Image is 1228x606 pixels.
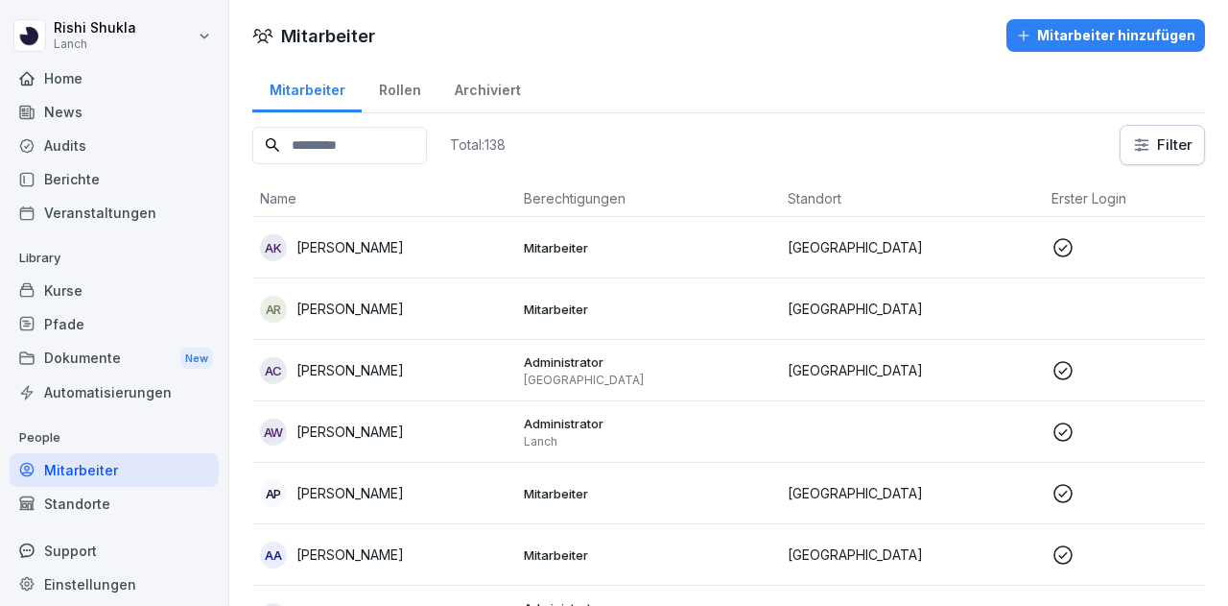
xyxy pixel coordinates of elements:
[296,237,404,257] p: [PERSON_NAME]
[252,63,362,112] a: Mitarbeiter
[788,483,1036,503] p: [GEOGRAPHIC_DATA]
[524,353,772,371] p: Administrator
[524,239,772,256] p: Mitarbeiter
[296,422,404,442] p: [PERSON_NAME]
[281,23,375,49] h1: Mitarbeiter
[260,419,287,446] div: AW
[524,373,772,388] p: [GEOGRAPHIC_DATA]
[524,434,772,449] p: Lanch
[252,181,516,217] th: Name
[10,196,219,230] a: Veranstaltungen
[362,63,437,112] a: Rollen
[788,237,1036,257] p: [GEOGRAPHIC_DATA]
[1121,126,1204,164] button: Filter
[788,299,1036,319] p: [GEOGRAPHIC_DATA]
[10,341,219,376] div: Dokumente
[10,487,219,521] a: Standorte
[296,360,404,380] p: [PERSON_NAME]
[450,135,506,154] p: Total: 138
[788,360,1036,380] p: [GEOGRAPHIC_DATA]
[54,20,136,36] p: Rishi Shukla
[788,545,1036,565] p: [GEOGRAPHIC_DATA]
[10,243,219,274] p: Library
[524,546,772,564] p: Mitarbeiter
[10,534,219,568] div: Support
[10,274,219,307] a: Kurse
[260,234,287,261] div: AK
[10,162,219,196] a: Berichte
[180,348,213,370] div: New
[260,542,287,569] div: AA
[10,129,219,162] a: Audits
[10,568,219,601] a: Einstellungen
[524,415,772,432] p: Administrator
[524,485,772,502] p: Mitarbeiter
[10,453,219,487] a: Mitarbeiter
[54,37,136,51] p: Lanch
[1006,19,1205,52] button: Mitarbeiter hinzufügen
[10,341,219,376] a: DokumenteNew
[1016,25,1195,46] div: Mitarbeiter hinzufügen
[1132,135,1193,155] div: Filter
[10,61,219,95] a: Home
[296,483,404,503] p: [PERSON_NAME]
[10,95,219,129] a: News
[10,376,219,409] a: Automatisierungen
[260,296,287,323] div: AR
[296,299,404,319] p: [PERSON_NAME]
[516,181,780,217] th: Berechtigungen
[524,301,772,318] p: Mitarbeiter
[10,307,219,341] a: Pfade
[260,357,287,384] div: AC
[296,545,404,565] p: [PERSON_NAME]
[780,181,1044,217] th: Standort
[260,480,287,507] div: AP
[10,423,219,453] p: People
[437,63,537,112] a: Archiviert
